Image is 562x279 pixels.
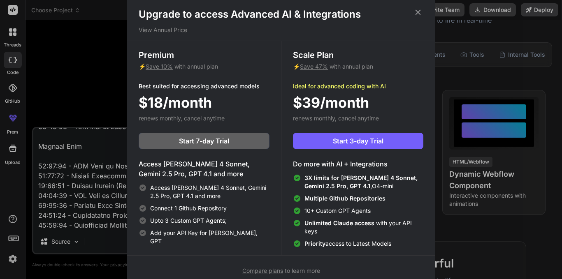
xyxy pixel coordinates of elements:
[304,207,371,215] span: 10+ Custom GPT Agents
[139,82,269,90] p: Best suited for accessing advanced models
[293,159,423,169] h4: Do more with AI + Integrations
[150,184,269,200] span: Access [PERSON_NAME] 4 Sonnet, Gemini 2.5 Pro, GPT 4.1 and more
[304,174,418,189] span: 3X limits for [PERSON_NAME] 4 Sonnet, Gemini 2.5 Pro, GPT 4.1,
[304,240,391,248] span: access to Latest Models
[293,115,379,122] span: renews monthly, cancel anytime
[139,26,423,34] p: View Annual Price
[179,136,229,146] span: Start 7-day Trial
[304,174,423,190] span: O4-mini
[300,63,328,70] span: Save 47%
[293,82,423,90] p: Ideal for advanced coding with AI
[139,49,269,61] h3: Premium
[139,133,269,149] button: Start 7-day Trial
[304,219,376,226] span: Unlimited Claude access
[150,204,227,212] span: Connect 1 Github Repository
[139,115,225,122] span: renews monthly, cancel anytime
[150,217,227,225] span: Upto 3 Custom GPT Agents;
[139,159,269,179] h4: Access [PERSON_NAME] 4 Sonnet, Gemini 2.5 Pro, GPT 4.1 and more
[293,133,423,149] button: Start 3-day Trial
[139,62,269,71] p: ⚡ with annual plan
[293,49,423,61] h3: Scale Plan
[293,62,423,71] p: ⚡ with annual plan
[304,219,423,235] span: with your API keys
[293,92,369,113] span: $39/month
[242,267,320,274] span: to learn more
[150,229,269,245] span: Add your API Key for [PERSON_NAME], GPT
[242,267,283,274] span: Compare plans
[146,63,173,70] span: Save 10%
[139,8,423,21] h1: Upgrade to access Advanced AI & Integrations
[139,92,212,113] span: $18/month
[304,195,386,202] span: Multiple Github Repositories
[333,136,383,146] span: Start 3-day Trial
[304,240,325,247] span: Priority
